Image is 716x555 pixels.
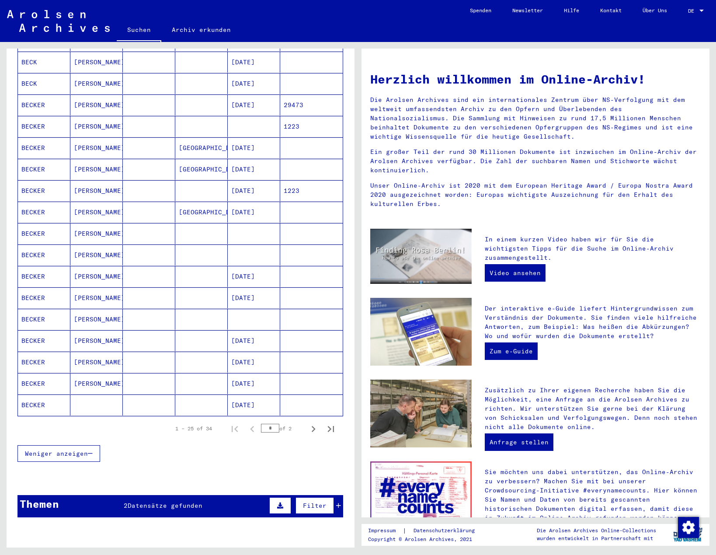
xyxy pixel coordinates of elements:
[228,287,280,308] mat-cell: [DATE]
[18,137,70,158] mat-cell: BECKER
[228,159,280,180] mat-cell: [DATE]
[175,202,228,223] mat-cell: [GEOGRAPHIC_DATA]
[18,180,70,201] mat-cell: BECKER
[370,181,701,209] p: Unser Online-Archiv ist 2020 mit dem European Heritage Award / Europa Nostra Award 2020 ausgezeic...
[18,352,70,373] mat-cell: BECKER
[228,373,280,394] mat-cell: [DATE]
[70,159,123,180] mat-cell: [PERSON_NAME]
[161,19,241,40] a: Archiv erkunden
[70,352,123,373] mat-cell: [PERSON_NAME]
[18,373,70,394] mat-cell: BECKER
[295,497,334,514] button: Filter
[407,526,485,535] a: Datenschutzerklärung
[70,116,123,137] mat-cell: [PERSON_NAME]
[370,70,701,88] h1: Herzlich willkommen im Online-Archiv!
[7,10,110,32] img: Arolsen_neg.svg
[280,180,343,201] mat-cell: 1223
[70,244,123,265] mat-cell: [PERSON_NAME]
[175,159,228,180] mat-cell: [GEOGRAPHIC_DATA]
[370,298,472,366] img: eguide.jpg
[228,180,280,201] mat-cell: [DATE]
[678,517,699,538] div: Zustimmung ändern
[678,517,699,538] img: Zustimmung ändern
[70,180,123,201] mat-cell: [PERSON_NAME]
[18,202,70,223] mat-cell: BECKER
[485,235,701,262] p: In einem kurzen Video haben wir für Sie die wichtigsten Tipps für die Suche im Online-Archiv zusa...
[70,309,123,330] mat-cell: [PERSON_NAME]
[70,137,123,158] mat-cell: [PERSON_NAME]
[70,223,123,244] mat-cell: [PERSON_NAME]
[280,116,343,137] mat-cell: 1223
[128,502,202,510] span: Datensätze gefunden
[485,468,701,523] p: Sie möchten uns dabei unterstützen, das Online-Archiv zu verbessern? Machen Sie mit bei unserer C...
[20,496,59,512] div: Themen
[368,535,485,543] p: Copyright © Arolsen Archives, 2021
[18,159,70,180] mat-cell: BECKER
[18,73,70,94] mat-cell: BECK
[70,94,123,115] mat-cell: [PERSON_NAME]
[17,445,100,462] button: Weniger anzeigen
[537,527,656,534] p: Die Arolsen Archives Online-Collections
[18,266,70,287] mat-cell: BECKER
[70,73,123,94] mat-cell: [PERSON_NAME]
[18,116,70,137] mat-cell: BECKER
[70,202,123,223] mat-cell: [PERSON_NAME]
[70,330,123,351] mat-cell: [PERSON_NAME]
[228,330,280,351] mat-cell: [DATE]
[228,266,280,287] mat-cell: [DATE]
[18,223,70,244] mat-cell: BECKER
[18,52,70,73] mat-cell: BECK
[671,524,704,545] img: yv_logo.png
[485,264,546,282] a: Video ansehen
[117,19,161,42] a: Suchen
[370,229,472,284] img: video.jpg
[688,8,698,14] span: DE
[485,342,538,360] a: Zum e-Guide
[18,244,70,265] mat-cell: BECKER
[370,147,701,175] p: Ein großer Teil der rund 30 Millionen Dokumente ist inzwischen im Online-Archiv der Arolsen Archi...
[70,373,123,394] mat-cell: [PERSON_NAME]
[485,386,701,432] p: Zusätzlich zu Ihrer eigenen Recherche haben Sie die Möglichkeit, eine Anfrage an die Arolsen Arch...
[261,424,305,433] div: of 2
[226,420,243,437] button: First page
[228,52,280,73] mat-cell: [DATE]
[368,526,403,535] a: Impressum
[175,425,212,433] div: 1 – 25 of 34
[228,352,280,373] mat-cell: [DATE]
[485,304,701,341] p: Der interaktive e-Guide liefert Hintergrundwissen zum Verständnis der Dokumente. Sie finden viele...
[228,73,280,94] mat-cell: [DATE]
[228,137,280,158] mat-cell: [DATE]
[485,433,553,451] a: Anfrage stellen
[18,309,70,330] mat-cell: BECKER
[370,95,701,141] p: Die Arolsen Archives sind ein internationales Zentrum über NS-Verfolgung mit dem weltweit umfasse...
[305,420,322,437] button: Next page
[70,52,123,73] mat-cell: [PERSON_NAME]
[18,330,70,351] mat-cell: BECKER
[18,94,70,115] mat-cell: BECKER
[368,526,485,535] div: |
[25,450,88,457] span: Weniger anzeigen
[243,420,261,437] button: Previous page
[280,94,343,115] mat-cell: 29473
[70,287,123,308] mat-cell: [PERSON_NAME]
[322,420,340,437] button: Last page
[228,202,280,223] mat-cell: [DATE]
[370,461,472,534] img: enc.jpg
[70,266,123,287] mat-cell: [PERSON_NAME]
[18,394,70,415] mat-cell: BECKER
[175,137,228,158] mat-cell: [GEOGRAPHIC_DATA]
[124,502,128,510] span: 2
[228,394,280,415] mat-cell: [DATE]
[537,534,656,542] p: wurden entwickelt in Partnerschaft mit
[370,380,472,447] img: inquiries.jpg
[303,502,327,510] span: Filter
[228,94,280,115] mat-cell: [DATE]
[18,287,70,308] mat-cell: BECKER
